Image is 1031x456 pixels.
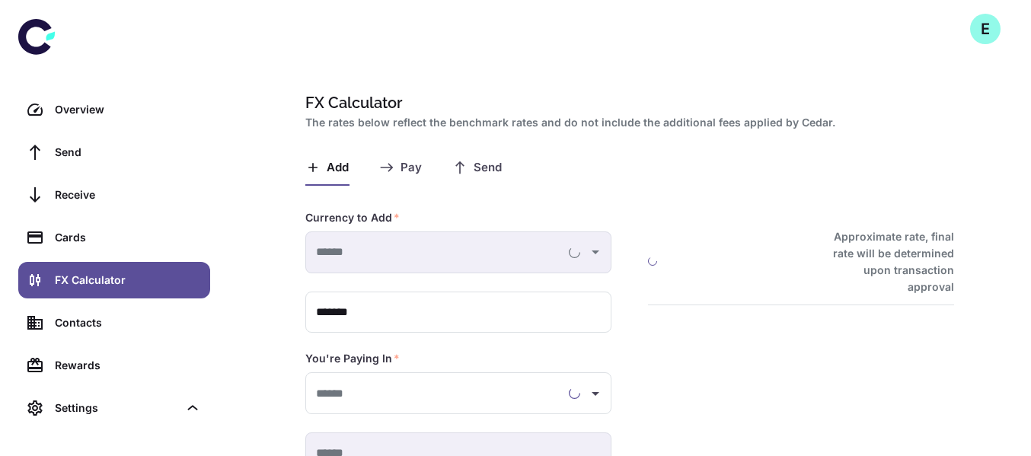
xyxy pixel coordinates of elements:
div: FX Calculator [55,272,201,289]
div: Contacts [55,314,201,331]
div: Cards [55,229,201,246]
button: Open [585,383,606,404]
div: Receive [55,187,201,203]
a: Send [18,134,210,171]
label: Currency to Add [305,210,400,225]
div: Send [55,144,201,161]
a: Rewards [18,347,210,384]
label: You're Paying In [305,351,400,366]
button: E [970,14,1001,44]
a: Contacts [18,305,210,341]
div: Rewards [55,357,201,374]
h6: Approximate rate, final rate will be determined upon transaction approval [816,228,954,295]
a: Cards [18,219,210,256]
span: Add [327,161,349,175]
span: Send [474,161,502,175]
span: Pay [401,161,422,175]
div: Overview [55,101,201,118]
div: Settings [18,390,210,426]
div: Settings [55,400,178,416]
h2: The rates below reflect the benchmark rates and do not include the additional fees applied by Cedar. [305,114,948,131]
a: Overview [18,91,210,128]
a: FX Calculator [18,262,210,298]
a: Receive [18,177,210,213]
h1: FX Calculator [305,91,948,114]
